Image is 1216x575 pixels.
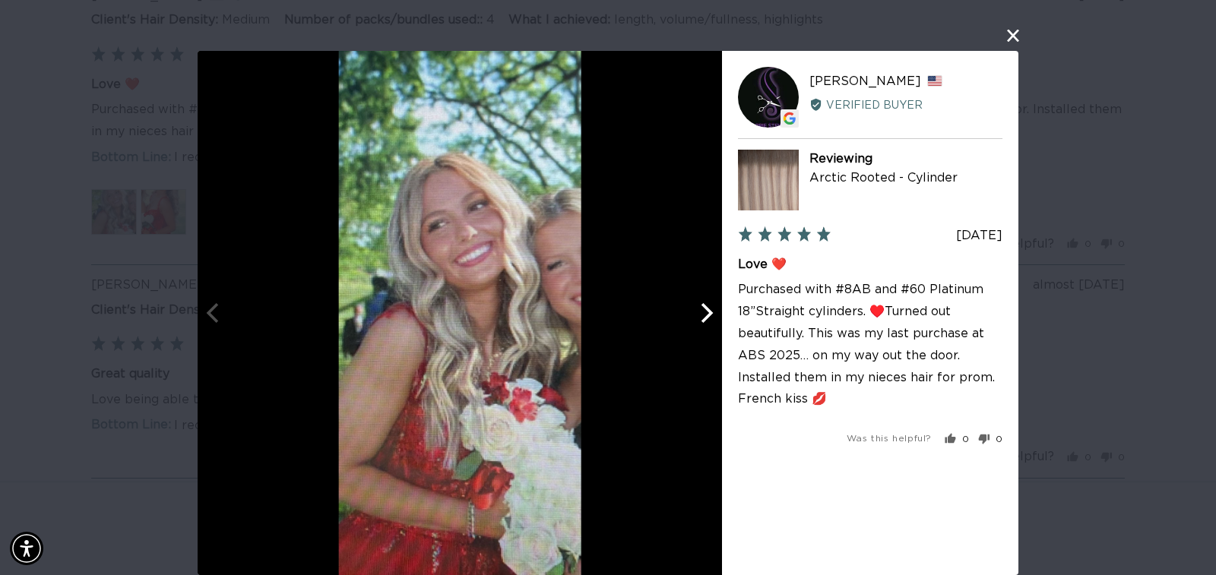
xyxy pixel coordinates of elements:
[738,150,799,210] img: Arctic Rooted - Cylinder
[809,150,1002,169] div: Reviewing
[809,172,958,184] a: Arctic Rooted - Cylinder
[927,75,942,87] span: United States
[738,67,799,128] div: CS
[689,296,722,330] button: Next
[339,51,581,575] img: Customer image
[956,229,1002,242] span: [DATE]
[972,434,1002,445] button: No
[809,75,921,87] span: [PERSON_NAME]
[738,256,1002,273] h2: Love ❤️
[1004,27,1022,45] button: close this modal window
[738,279,1002,410] p: Purchased with #8AB and #60 Platinum 18”Straight cylinders. ♥️Turned out beautifully. This was my...
[945,434,969,445] button: Yes
[809,96,1002,113] div: Verified Buyer
[847,434,932,443] span: Was this helpful?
